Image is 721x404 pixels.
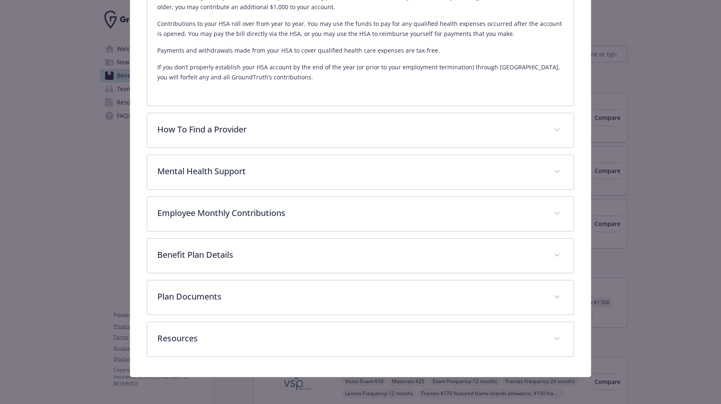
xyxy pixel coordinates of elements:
[157,290,544,303] p: Plan Documents
[157,165,544,178] p: Mental Health Support
[147,197,574,231] div: Employee Monthly Contributions
[157,19,564,39] p: Contributions to your HSA roll over from year to year. You may use the funds to pay for any quali...
[147,155,574,189] div: Mental Health Support
[147,239,574,273] div: Benefit Plan Details
[157,207,544,219] p: Employee Monthly Contributions
[157,332,544,345] p: Resources
[147,322,574,356] div: Resources
[157,249,544,261] p: Benefit Plan Details
[157,62,564,82] p: If you don’t properly establish your HSA account by the end of the year (or prior to your employm...
[157,46,564,56] p: Payments and withdrawals made from your HSA to cover qualified health care expenses are tax-free.
[147,113,574,147] div: How To Find a Provider
[157,123,544,136] p: How To Find a Provider
[147,280,574,315] div: Plan Documents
